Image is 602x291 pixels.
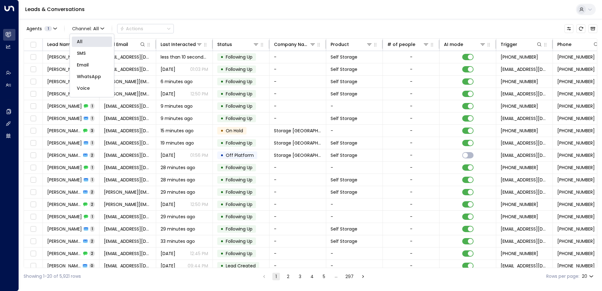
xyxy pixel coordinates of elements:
[77,38,82,45] span: All
[77,62,89,68] span: Email
[77,97,100,103] span: Web Chat
[77,73,101,80] span: WhatsApp
[77,85,90,92] span: Voice
[77,50,86,57] span: SMS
